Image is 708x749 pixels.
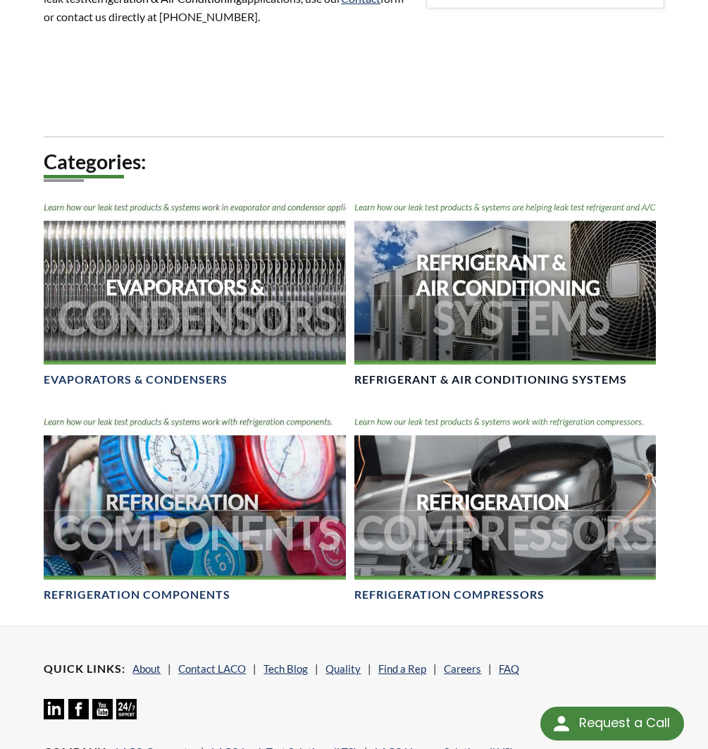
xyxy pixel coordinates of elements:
a: About [132,662,161,675]
a: Refrigeration Compressors headerRefrigeration Compressors [354,410,656,602]
img: Evaporators & Condensors header [44,195,345,365]
a: Tech Blog [263,662,308,675]
h4: Refrigeration Components [44,587,230,602]
img: Refrigeration Components header [44,410,345,579]
a: Find a Rep [378,662,426,675]
a: Refrigeration & Air Conditioning Systems headingRefrigerant & Air Conditioning Systems [354,195,656,388]
img: 24/7 Support Icon [116,699,137,719]
img: Refrigeration & Air Conditioning Systems heading [354,195,656,365]
a: FAQ [499,662,519,675]
h4: Refrigeration Compressors [354,587,545,602]
h4: Refrigerant & Air Conditioning Systems [354,372,627,387]
img: Refrigeration Compressors header [354,410,656,579]
a: Evaporators & Condensors headerEvaporators & Condensers [44,195,345,388]
a: Quality [325,662,361,675]
h4: Quick Links [44,662,125,676]
a: Careers [444,662,481,675]
div: Request a Call [579,707,670,739]
img: round button [550,712,573,735]
a: Contact LACO [178,662,246,675]
a: 24/7 Support [116,709,137,721]
div: Request a Call [540,707,684,741]
h2: Categories: [44,149,664,175]
h4: Evaporators & Condensers [44,372,228,387]
a: Refrigeration Components headerRefrigeration Components [44,410,345,602]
